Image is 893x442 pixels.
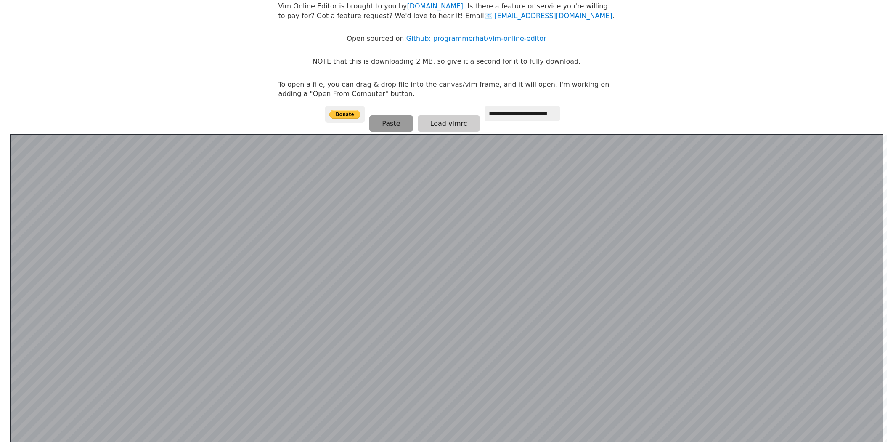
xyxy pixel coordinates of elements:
[484,12,612,20] a: [EMAIL_ADDRESS][DOMAIN_NAME]
[347,34,546,43] p: Open sourced on:
[407,2,463,10] a: [DOMAIN_NAME]
[369,115,413,132] button: Paste
[418,115,480,132] button: Load vimrc
[278,2,615,21] p: Vim Online Editor is brought to you by . Is there a feature or service you're willing to pay for?...
[278,80,615,99] p: To open a file, you can drag & drop file into the canvas/vim frame, and it will open. I'm working...
[313,57,580,66] p: NOTE that this is downloading 2 MB, so give it a second for it to fully download.
[406,35,546,43] a: Github: programmerhat/vim-online-editor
